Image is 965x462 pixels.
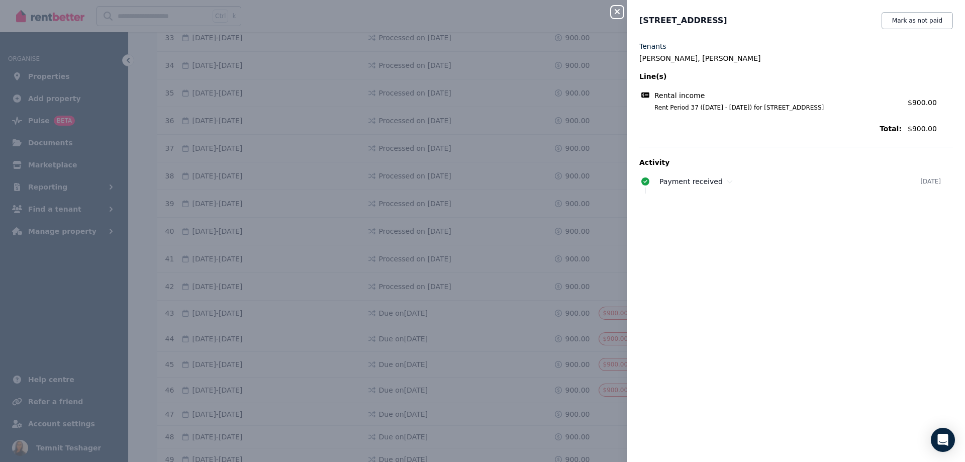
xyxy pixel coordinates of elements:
label: Tenants [639,41,666,51]
span: $900.00 [908,99,937,107]
span: Line(s) [639,71,902,81]
span: Rent Period 37 ([DATE] - [DATE]) for [STREET_ADDRESS] [642,104,902,112]
p: Activity [639,157,953,167]
span: Total: [639,124,902,134]
button: Mark as not paid [882,12,953,29]
span: $900.00 [908,124,953,134]
span: Rental income [654,90,705,101]
legend: [PERSON_NAME], [PERSON_NAME] [639,53,953,63]
span: [STREET_ADDRESS] [639,15,727,27]
span: Payment received [659,177,723,186]
time: [DATE] [920,177,941,186]
div: Open Intercom Messenger [931,428,955,452]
